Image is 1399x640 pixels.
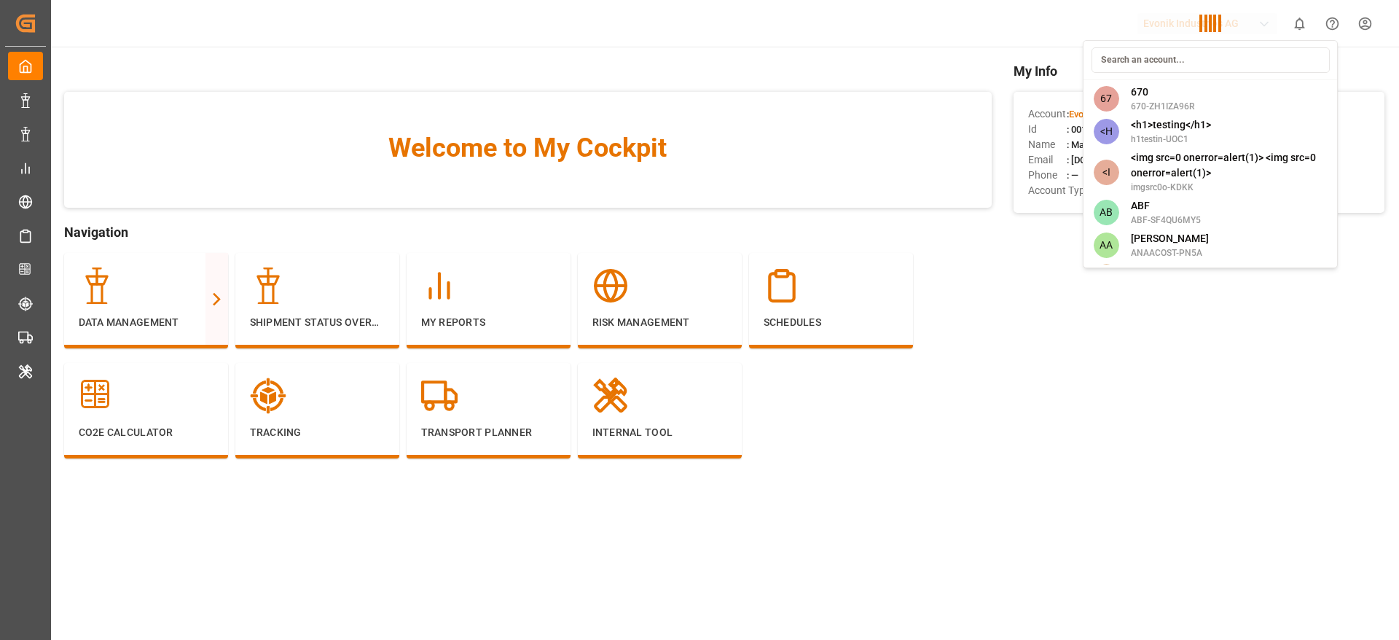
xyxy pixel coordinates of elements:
[1028,122,1067,137] span: Id
[79,315,213,330] p: Data Management
[592,315,727,330] p: Risk Management
[1069,109,1156,120] span: Evonik Industries AG
[1028,152,1067,168] span: Email
[1067,139,1116,150] span: : Madhu T V
[592,425,727,440] p: Internal Tool
[421,315,556,330] p: My Reports
[93,128,963,168] span: Welcome to My Cockpit
[1283,7,1316,40] button: show 0 new notifications
[1067,109,1156,120] span: :
[64,222,992,242] span: Navigation
[1067,155,1296,165] span: : [DOMAIN_NAME][EMAIL_ADDRESS][DOMAIN_NAME]
[1028,168,1067,183] span: Phone
[1067,124,1163,135] span: : 0011t000013eqN2AAI
[1092,47,1330,73] input: Search an account...
[1014,61,1384,81] span: My Info
[1028,183,1090,198] span: Account Type
[250,315,385,330] p: Shipment Status Overview
[79,425,213,440] p: CO2e Calculator
[1316,7,1349,40] button: Help Center
[1067,170,1078,181] span: : —
[764,315,898,330] p: Schedules
[1028,106,1067,122] span: Account
[1028,137,1067,152] span: Name
[421,425,556,440] p: Transport Planner
[250,425,385,440] p: Tracking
